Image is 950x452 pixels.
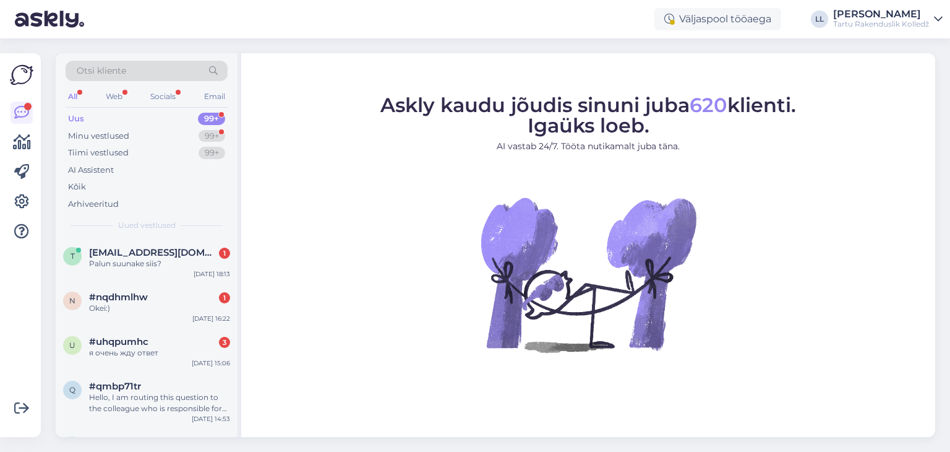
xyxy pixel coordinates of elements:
span: #nqdhmlhw [89,292,148,303]
span: tarmo.bogdanov@voco.ee [89,247,218,258]
div: Minu vestlused [68,130,129,142]
div: LL [811,11,828,28]
div: 99+ [199,130,225,142]
span: 620 [690,93,727,117]
span: t [71,251,75,261]
div: Tiimi vestlused [68,147,129,159]
span: n [69,296,75,305]
span: Askly kaudu jõudis sinuni juba klienti. Igaüks loeb. [380,93,796,137]
div: [DATE] 15:06 [192,359,230,368]
div: Okei:) [89,303,230,314]
div: Väljaspool tööaega [654,8,781,30]
div: Kõik [68,181,86,193]
div: Uus [68,113,84,125]
div: 99+ [198,113,225,125]
div: Socials [148,89,178,105]
div: Palun suunake siis? [89,258,230,269]
div: Arhiveeritud [68,198,119,211]
span: #uhqpumhc [89,336,148,347]
span: #6dasiyiq [89,437,135,448]
div: AI Assistent [68,164,114,176]
a: [PERSON_NAME]Tartu Rakenduslik Kolledž [833,9,943,29]
div: Web [103,89,125,105]
div: 99+ [199,147,225,159]
div: [DATE] 14:53 [192,414,230,424]
div: Tartu Rakenduslik Kolledž [833,19,929,29]
span: Uued vestlused [118,220,176,231]
span: Otsi kliente [77,64,126,77]
div: Email [202,89,228,105]
span: u [69,341,75,350]
span: #qmbp71tr [89,381,141,392]
div: 1 [219,248,230,259]
div: 3 [219,337,230,348]
div: я очень жду ответ [89,347,230,359]
div: 1 [219,292,230,303]
div: [DATE] 16:22 [192,314,230,323]
div: Hello, I am routing this question to the colleague who is responsible for this topic. The reply m... [89,392,230,414]
p: AI vastab 24/7. Tööta nutikamalt juba täna. [380,140,796,153]
div: All [66,89,80,105]
img: Askly Logo [10,63,33,87]
img: No Chat active [477,163,700,386]
div: [DATE] 18:13 [194,269,230,279]
div: [PERSON_NAME] [833,9,929,19]
span: q [69,385,75,394]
